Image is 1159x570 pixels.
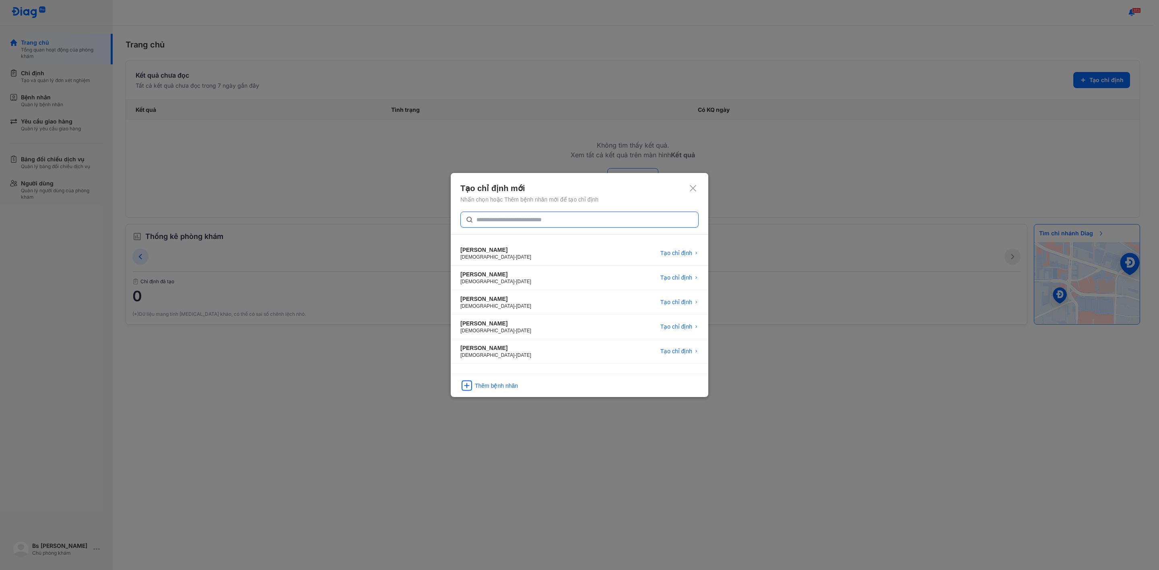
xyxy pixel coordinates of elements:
[460,195,699,204] div: Nhấn chọn hoặc Thêm bệnh nhân mới để tạo chỉ định
[460,295,531,303] div: [PERSON_NAME]
[514,254,516,260] span: -
[460,303,514,309] span: [DEMOGRAPHIC_DATA]
[460,246,531,254] div: [PERSON_NAME]
[660,274,692,282] span: Tạo chỉ định
[660,249,692,257] span: Tạo chỉ định
[460,328,514,333] span: [DEMOGRAPHIC_DATA]
[516,254,531,260] span: [DATE]
[516,279,531,284] span: [DATE]
[460,344,531,352] div: [PERSON_NAME]
[460,254,514,260] span: [DEMOGRAPHIC_DATA]
[660,323,692,331] span: Tạo chỉ định
[514,352,516,358] span: -
[660,298,692,306] span: Tạo chỉ định
[660,347,692,355] span: Tạo chỉ định
[460,352,514,358] span: [DEMOGRAPHIC_DATA]
[516,303,531,309] span: [DATE]
[460,270,531,278] div: [PERSON_NAME]
[460,319,531,327] div: [PERSON_NAME]
[460,183,699,194] div: Tạo chỉ định mới
[514,328,516,333] span: -
[460,279,514,284] span: [DEMOGRAPHIC_DATA]
[514,279,516,284] span: -
[475,382,518,390] div: Thêm bệnh nhân
[516,352,531,358] span: [DATE]
[514,303,516,309] span: -
[516,328,531,333] span: [DATE]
